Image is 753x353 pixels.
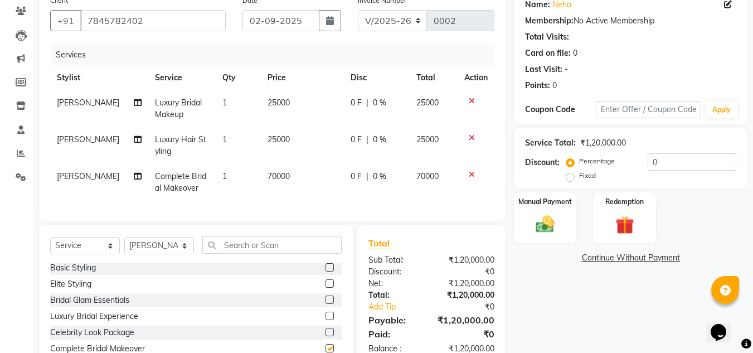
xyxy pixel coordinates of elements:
[552,80,557,91] div: 0
[525,15,736,27] div: No Active Membership
[57,98,119,108] span: [PERSON_NAME]
[431,254,503,266] div: ₹1,20,000.00
[360,266,431,278] div: Discount:
[50,10,81,31] button: +91
[458,65,494,90] th: Action
[351,171,362,182] span: 0 F
[573,47,577,59] div: 0
[530,214,560,235] img: _cash.svg
[410,65,458,90] th: Total
[610,214,640,236] img: _gift.svg
[579,171,596,181] label: Fixed
[525,157,560,168] div: Discount:
[366,134,368,146] span: |
[416,98,439,108] span: 25000
[431,278,503,289] div: ₹1,20,000.00
[222,98,227,108] span: 1
[525,137,576,149] div: Service Total:
[50,65,148,90] th: Stylist
[525,31,569,43] div: Total Visits:
[351,134,362,146] span: 0 F
[706,101,737,118] button: Apply
[366,97,368,109] span: |
[525,47,571,59] div: Card on file:
[373,134,386,146] span: 0 %
[57,171,119,181] span: [PERSON_NAME]
[366,171,368,182] span: |
[261,65,344,90] th: Price
[222,171,227,181] span: 1
[360,289,431,301] div: Total:
[216,65,261,90] th: Qty
[416,134,439,144] span: 25000
[373,97,386,109] span: 0 %
[525,104,595,115] div: Coupon Code
[360,327,431,341] div: Paid:
[706,308,742,342] iframe: chat widget
[605,197,644,207] label: Redemption
[368,238,394,249] span: Total
[50,262,96,274] div: Basic Styling
[222,134,227,144] span: 1
[50,278,91,290] div: Elite Styling
[565,64,568,75] div: -
[57,134,119,144] span: [PERSON_NAME]
[360,301,443,313] a: Add Tip
[268,171,290,181] span: 70000
[50,311,138,322] div: Luxury Bridal Experience
[155,98,202,119] span: Luxury Bridal Makeup
[580,137,626,149] div: ₹1,20,000.00
[518,197,572,207] label: Manual Payment
[516,252,745,264] a: Continue Without Payment
[431,327,503,341] div: ₹0
[268,134,290,144] span: 25000
[202,236,342,254] input: Search or Scan
[596,101,701,118] input: Enter Offer / Coupon Code
[416,171,439,181] span: 70000
[525,15,574,27] div: Membership:
[360,254,431,266] div: Sub Total:
[360,313,429,327] div: Payable:
[51,45,503,65] div: Services
[80,10,226,31] input: Search by Name/Mobile/Email/Code
[429,313,503,327] div: ₹1,20,000.00
[50,327,134,339] div: Celebrity Look Package
[373,171,386,182] span: 0 %
[268,98,290,108] span: 25000
[579,156,615,166] label: Percentage
[344,65,410,90] th: Disc
[431,266,503,278] div: ₹0
[525,64,562,75] div: Last Visit:
[155,171,206,193] span: Complete Bridal Makeover
[351,97,362,109] span: 0 F
[444,301,503,313] div: ₹0
[50,294,129,306] div: Bridal Glam Essentials
[360,278,431,289] div: Net:
[155,134,206,156] span: Luxury Hair Styling
[148,65,216,90] th: Service
[525,80,550,91] div: Points:
[431,289,503,301] div: ₹1,20,000.00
